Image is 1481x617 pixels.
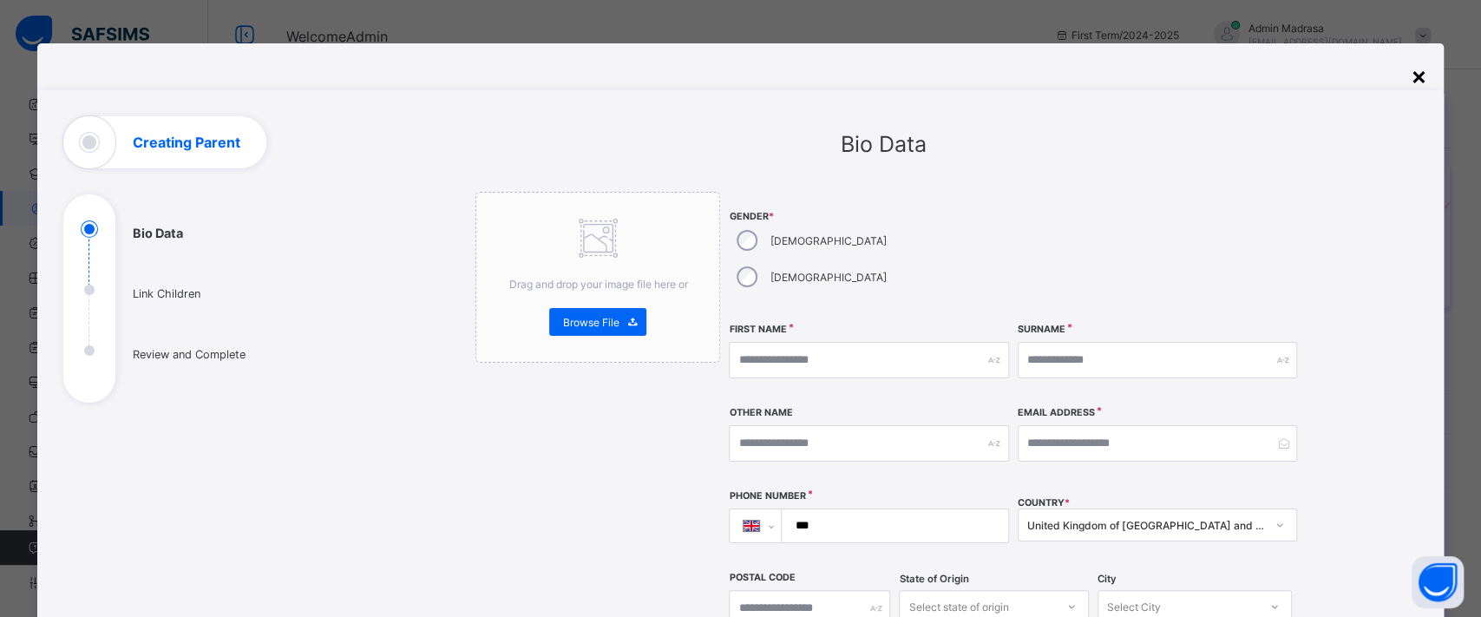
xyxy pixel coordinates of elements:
span: Browse File [562,316,619,329]
span: COUNTRY [1018,497,1070,509]
label: Other Name [729,407,792,418]
label: Phone Number [729,490,805,502]
span: State of Origin [899,573,968,585]
label: [DEMOGRAPHIC_DATA] [770,271,886,284]
div: United Kingdom of [GEOGRAPHIC_DATA] and [GEOGRAPHIC_DATA] [1027,519,1265,532]
label: Surname [1018,324,1065,335]
h1: Creating Parent [133,135,240,149]
span: City [1098,573,1117,585]
span: Drag and drop your image file here or [508,278,687,291]
div: Drag and drop your image file here orBrowse File [475,192,720,363]
label: Email Address [1018,407,1095,418]
label: [DEMOGRAPHIC_DATA] [770,234,886,247]
label: First Name [729,324,786,335]
span: Bio Data [841,131,927,157]
button: Open asap [1412,556,1464,608]
div: × [1410,61,1426,90]
label: Postal Code [729,572,795,583]
span: Gender [729,211,1008,222]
